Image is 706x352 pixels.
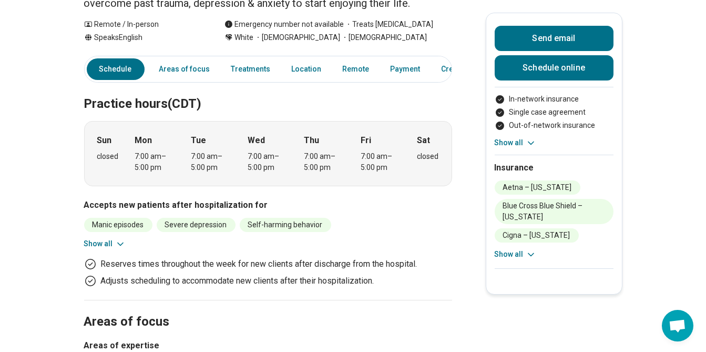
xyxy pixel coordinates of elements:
[344,19,434,30] span: Treats [MEDICAL_DATA]
[495,55,613,81] a: Schedule online
[495,199,613,224] li: Blue Cross Blue Shield – [US_STATE]
[84,238,126,249] button: Show all
[235,32,254,43] span: White
[153,58,217,80] a: Areas of focus
[304,151,345,173] div: 7:00 am – 5:00 pm
[304,134,320,147] strong: Thu
[84,288,452,331] h2: Areas of focus
[417,151,439,162] div: closed
[97,151,119,162] div: closed
[336,58,376,80] a: Remote
[84,121,452,186] div: When does the program meet?
[417,134,431,147] strong: Sat
[135,134,152,147] strong: Mon
[285,58,328,80] a: Location
[240,218,331,232] li: Self-harming behavior
[495,94,613,131] ul: Payment options
[225,58,277,80] a: Treatments
[84,19,203,30] div: Remote / In-person
[135,151,175,173] div: 7:00 am – 5:00 pm
[361,151,401,173] div: 7:00 am – 5:00 pm
[495,180,580,195] li: Aetna – [US_STATE]
[97,134,112,147] strong: Sun
[157,218,236,232] li: Severe depression
[435,58,488,80] a: Credentials
[361,134,371,147] strong: Fri
[341,32,427,43] span: [DEMOGRAPHIC_DATA]
[495,94,613,105] li: In-network insurance
[662,310,693,341] div: Open chat
[495,137,536,148] button: Show all
[495,107,613,118] li: Single case agreement
[495,120,613,131] li: Out-of-network insurance
[87,58,145,80] a: Schedule
[84,70,452,113] h2: Practice hours (CDT)
[191,151,232,173] div: 7:00 am – 5:00 pm
[248,151,288,173] div: 7:00 am – 5:00 pm
[84,218,152,232] li: Manic episodes
[101,258,417,270] p: Reserves times throughout the week for new clients after discharge from the hospital.
[224,19,344,30] div: Emergency number not available
[84,32,203,43] div: Speaks English
[101,275,374,287] p: Adjusts scheduling to accommodate new clients after their hospitalization.
[495,228,579,243] li: Cigna – [US_STATE]
[495,162,613,174] h2: Insurance
[248,134,265,147] strong: Wed
[191,134,207,147] strong: Tue
[384,58,427,80] a: Payment
[254,32,341,43] span: [DEMOGRAPHIC_DATA]
[495,26,613,51] button: Send email
[84,339,452,352] h3: Areas of expertise
[84,199,452,212] h3: Accepts new patients after hospitalization for
[495,249,536,260] button: Show all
